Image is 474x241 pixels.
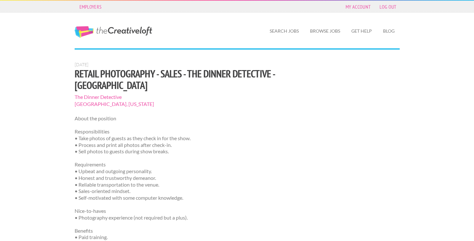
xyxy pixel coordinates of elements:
[75,26,152,38] a: The Creative Loft
[75,68,316,91] h1: Retail Photography - Sales - The Dinner Detective - [GEOGRAPHIC_DATA]
[376,2,399,11] a: Log Out
[75,161,316,201] p: Requirements • Upbeat and outgoing personality. • Honest and trustworthy demeanor. • Reliable tra...
[75,228,316,241] p: Benefits • Paid training.
[75,128,316,155] p: Responsibilities • Take photos of guests as they check in for the show. • Process and print all p...
[75,93,316,100] span: The Dinner Detective
[346,24,377,38] a: Get Help
[75,62,88,67] span: [DATE]
[75,208,316,221] p: Nice-to-haves • Photography experience (not required but a plus).
[75,100,316,108] span: [GEOGRAPHIC_DATA], [US_STATE]
[75,115,316,122] p: About the position
[378,24,400,38] a: Blog
[305,24,345,38] a: Browse Jobs
[76,2,105,11] a: Employers
[265,24,304,38] a: Search Jobs
[342,2,374,11] a: My Account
